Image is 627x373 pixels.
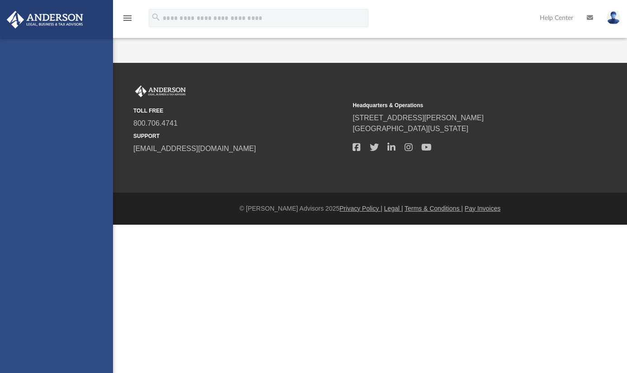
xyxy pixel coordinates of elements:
a: [STREET_ADDRESS][PERSON_NAME] [353,114,484,122]
a: Pay Invoices [465,205,500,212]
a: [EMAIL_ADDRESS][DOMAIN_NAME] [133,145,256,152]
a: [GEOGRAPHIC_DATA][US_STATE] [353,125,468,132]
div: © [PERSON_NAME] Advisors 2025 [113,204,627,213]
small: SUPPORT [133,132,346,140]
a: 800.706.4741 [133,119,178,127]
i: search [151,12,161,22]
small: TOLL FREE [133,107,346,115]
a: Terms & Conditions | [405,205,463,212]
img: Anderson Advisors Platinum Portal [133,85,188,97]
a: menu [122,17,133,24]
img: User Pic [607,11,620,24]
a: Legal | [384,205,403,212]
small: Headquarters & Operations [353,101,566,109]
a: Privacy Policy | [339,205,382,212]
img: Anderson Advisors Platinum Portal [4,11,86,28]
i: menu [122,13,133,24]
